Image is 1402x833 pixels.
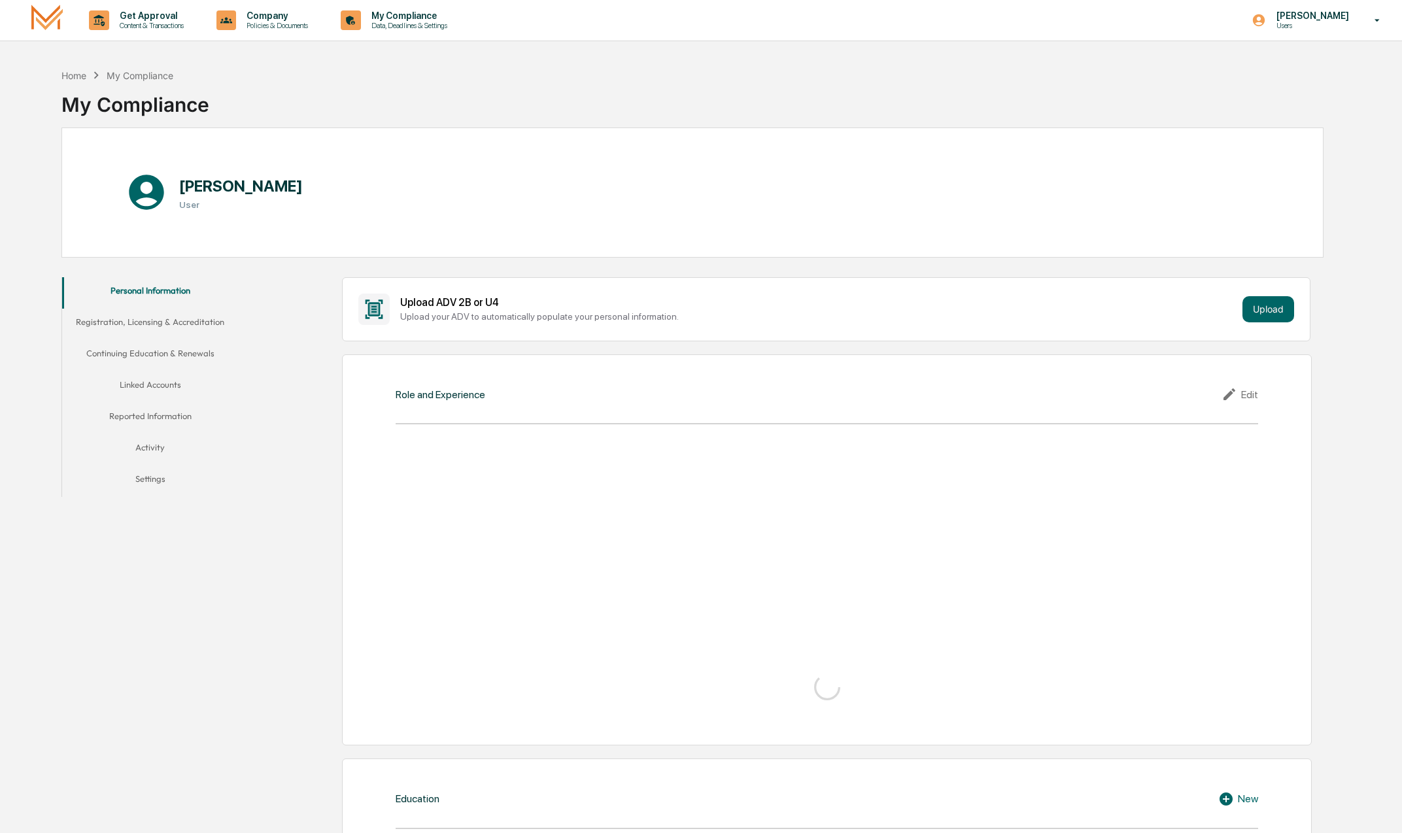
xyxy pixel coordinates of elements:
button: Registration, Licensing & Accreditation [62,309,238,340]
img: logo [31,5,63,35]
div: Education [396,792,439,805]
p: Data, Deadlines & Settings [361,21,454,30]
div: Home [61,70,86,81]
p: Policies & Documents [236,21,315,30]
p: Get Approval [109,10,190,21]
button: Personal Information [62,277,238,309]
p: Company [236,10,315,21]
button: Continuing Education & Renewals [62,340,238,371]
div: My Compliance [107,70,173,81]
p: Users [1266,21,1356,30]
p: My Compliance [361,10,454,21]
button: Reported Information [62,403,238,434]
p: [PERSON_NAME] [1266,10,1356,21]
h3: User [179,199,303,210]
div: Upload ADV 2B or U4 [400,296,1237,309]
button: Upload [1242,296,1294,322]
button: Activity [62,434,238,466]
div: My Compliance [61,82,209,116]
div: New [1218,791,1258,807]
h1: [PERSON_NAME] [179,177,303,195]
p: Content & Transactions [109,21,190,30]
button: Linked Accounts [62,371,238,403]
button: Settings [62,466,238,497]
div: Role and Experience [396,388,485,401]
div: Upload your ADV to automatically populate your personal information. [400,311,1237,322]
div: secondary tabs example [62,277,238,497]
div: Edit [1222,386,1258,402]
